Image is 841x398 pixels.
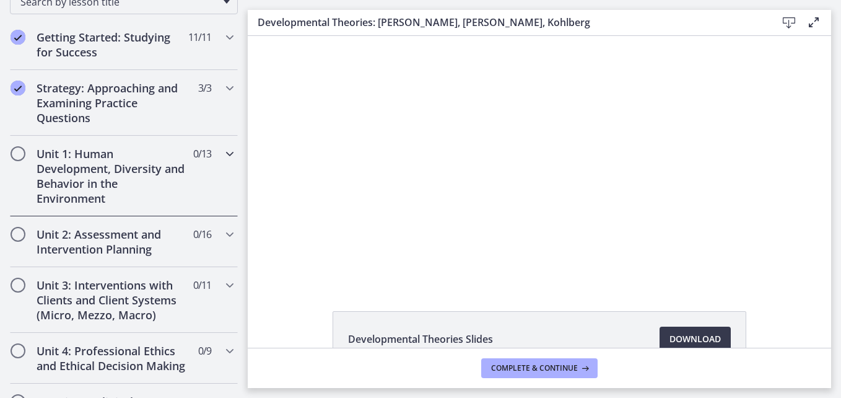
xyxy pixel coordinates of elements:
h2: Strategy: Approaching and Examining Practice Questions [37,81,188,125]
span: 0 / 11 [193,278,211,293]
h3: Developmental Theories: [PERSON_NAME], [PERSON_NAME], Kohlberg [258,15,757,30]
span: Download [669,332,721,347]
iframe: Video Lesson [248,36,831,283]
h2: Unit 2: Assessment and Intervention Planning [37,227,188,257]
span: 0 / 13 [193,146,211,161]
span: Complete & continue [491,363,578,373]
h2: Getting Started: Studying for Success [37,30,188,60]
span: 3 / 3 [198,81,211,95]
button: Complete & continue [481,358,598,378]
span: Developmental Theories Slides [348,332,493,347]
i: Completed [11,30,25,45]
h2: Unit 1: Human Development, Diversity and Behavior in the Environment [37,146,188,206]
span: 0 / 9 [198,343,211,358]
span: 11 / 11 [188,30,211,45]
i: Completed [11,81,25,95]
a: Download [660,327,731,352]
span: 0 / 16 [193,227,211,242]
h2: Unit 4: Professional Ethics and Ethical Decision Making [37,343,188,373]
h2: Unit 3: Interventions with Clients and Client Systems (Micro, Mezzo, Macro) [37,278,188,322]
